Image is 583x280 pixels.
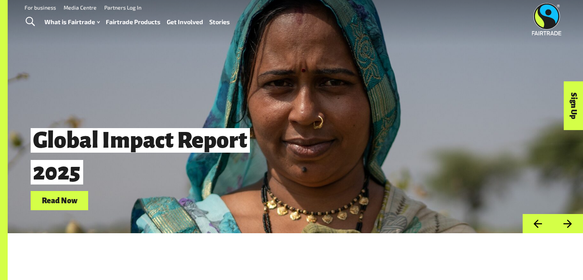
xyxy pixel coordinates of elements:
[31,128,250,184] span: Global Impact Report 2025
[532,3,562,35] img: Fairtrade Australia New Zealand logo
[25,4,56,11] a: For business
[44,16,100,28] a: What is Fairtrade
[522,214,553,234] button: Previous
[167,16,203,28] a: Get Involved
[21,12,39,31] a: Toggle Search
[106,16,161,28] a: Fairtrade Products
[31,191,88,211] a: Read Now
[104,4,141,11] a: Partners Log In
[209,16,230,28] a: Stories
[64,4,97,11] a: Media Centre
[553,214,583,234] button: Next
